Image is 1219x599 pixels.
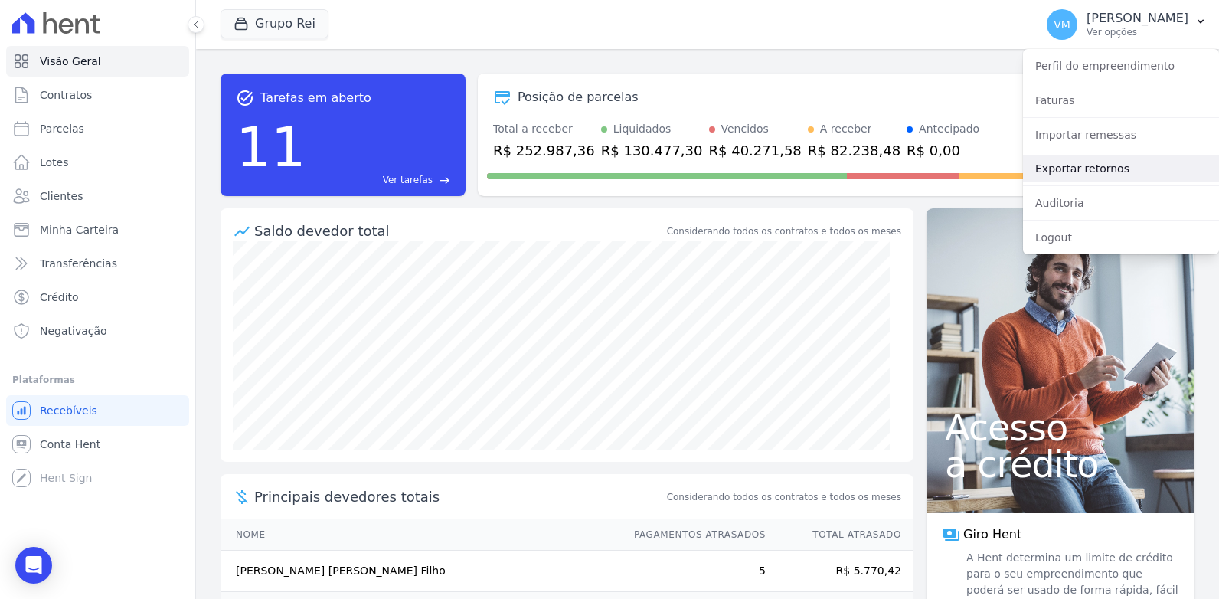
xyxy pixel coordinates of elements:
[15,547,52,584] div: Open Intercom Messenger
[619,551,766,592] td: 5
[6,113,189,144] a: Parcelas
[493,121,595,137] div: Total a receber
[221,9,328,38] button: Grupo Rei
[808,140,900,161] div: R$ 82.238,48
[12,371,183,389] div: Plataformas
[518,88,639,106] div: Posição de parcelas
[260,89,371,107] span: Tarefas em aberto
[40,87,92,103] span: Contratos
[254,486,664,507] span: Principais devedores totais
[766,551,913,592] td: R$ 5.770,42
[6,80,189,110] a: Contratos
[40,256,117,271] span: Transferências
[221,551,619,592] td: [PERSON_NAME] [PERSON_NAME] Filho
[221,519,619,551] th: Nome
[1023,121,1219,149] a: Importar remessas
[40,222,119,237] span: Minha Carteira
[6,46,189,77] a: Visão Geral
[613,121,672,137] div: Liquidados
[601,140,703,161] div: R$ 130.477,30
[1023,189,1219,217] a: Auditoria
[1034,3,1219,46] button: VM [PERSON_NAME] Ver opções
[1054,19,1070,30] span: VM
[6,248,189,279] a: Transferências
[40,188,83,204] span: Clientes
[945,446,1176,483] span: a crédito
[40,403,97,418] span: Recebíveis
[6,181,189,211] a: Clientes
[6,316,189,346] a: Negativação
[919,121,979,137] div: Antecipado
[40,54,101,69] span: Visão Geral
[1023,155,1219,182] a: Exportar retornos
[963,525,1021,544] span: Giro Hent
[493,140,595,161] div: R$ 252.987,36
[1023,224,1219,251] a: Logout
[312,173,450,187] a: Ver tarefas east
[619,519,766,551] th: Pagamentos Atrasados
[1087,11,1188,26] p: [PERSON_NAME]
[40,155,69,170] span: Lotes
[439,175,450,186] span: east
[40,290,79,305] span: Crédito
[6,282,189,313] a: Crédito
[254,221,664,241] div: Saldo devedor total
[236,107,306,187] div: 11
[907,140,979,161] div: R$ 0,00
[667,224,901,238] div: Considerando todos os contratos e todos os meses
[40,323,107,339] span: Negativação
[6,147,189,178] a: Lotes
[40,437,100,452] span: Conta Hent
[945,409,1176,446] span: Acesso
[40,121,84,136] span: Parcelas
[6,214,189,245] a: Minha Carteira
[820,121,872,137] div: A receber
[667,490,901,504] span: Considerando todos os contratos e todos os meses
[6,429,189,460] a: Conta Hent
[236,89,254,107] span: task_alt
[1023,87,1219,114] a: Faturas
[1023,52,1219,80] a: Perfil do empreendimento
[383,173,433,187] span: Ver tarefas
[721,121,769,137] div: Vencidos
[6,395,189,426] a: Recebíveis
[766,519,913,551] th: Total Atrasado
[709,140,802,161] div: R$ 40.271,58
[1087,26,1188,38] p: Ver opções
